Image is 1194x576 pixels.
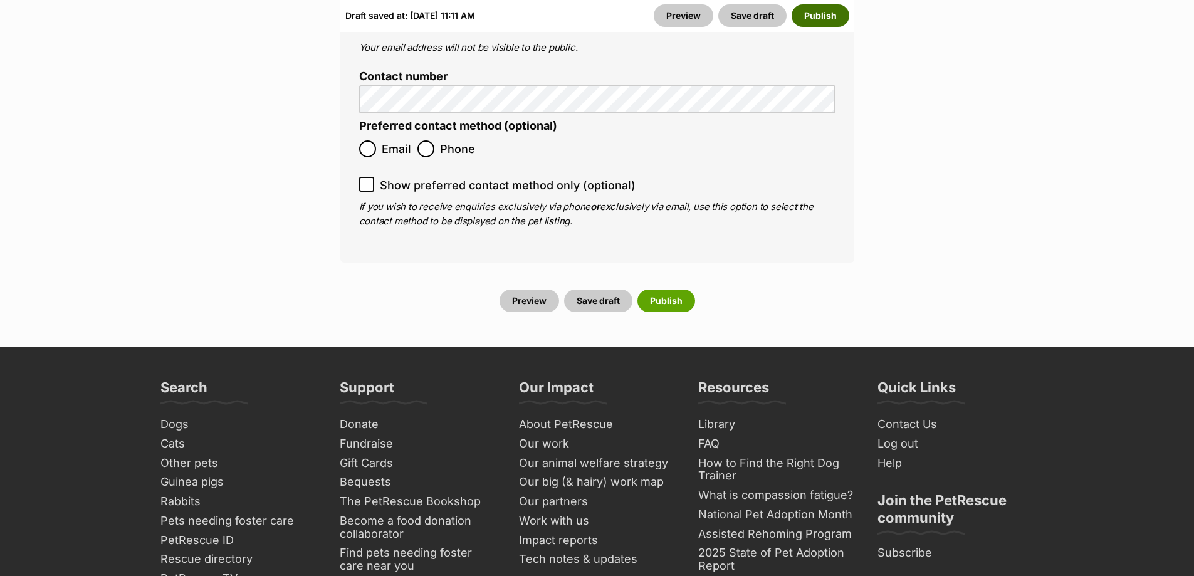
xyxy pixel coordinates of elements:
a: Our work [514,434,681,454]
a: 2025 State of Pet Adoption Report [693,543,860,575]
a: Pets needing foster care [155,511,322,531]
a: Assisted Rehoming Program [693,525,860,544]
a: Bequests [335,473,501,492]
a: Our animal welfare strategy [514,454,681,473]
a: Find pets needing foster care near you [335,543,501,575]
a: Become a food donation collaborator [335,511,501,543]
a: Fundraise [335,434,501,454]
div: Draft saved at: [DATE] 11:11 AM [345,4,475,27]
a: Our big (& hairy) work map [514,473,681,492]
button: Publish [792,4,849,27]
a: Donate [335,415,501,434]
h3: Search [160,379,207,404]
button: Save draft [564,290,632,312]
a: Gift Cards [335,454,501,473]
h3: Our Impact [519,379,594,404]
a: Subscribe [872,543,1039,563]
h3: Join the PetRescue community [877,491,1034,534]
h3: Quick Links [877,379,956,404]
a: Help [872,454,1039,473]
span: Show preferred contact method only (optional) [380,177,636,194]
a: About PetRescue [514,415,681,434]
a: Cats [155,434,322,454]
a: Rabbits [155,492,322,511]
a: Contact Us [872,415,1039,434]
a: Our partners [514,492,681,511]
button: Publish [637,290,695,312]
a: Tech notes & updates [514,550,681,569]
a: Library [693,415,860,434]
a: FAQ [693,434,860,454]
label: Contact number [359,70,835,83]
h3: Support [340,379,394,404]
a: The PetRescue Bookshop [335,492,501,511]
span: Email [382,140,411,157]
p: Your email address will not be visible to the public. [359,41,835,55]
a: Preview [654,4,713,27]
a: Preview [500,290,559,312]
a: Other pets [155,454,322,473]
button: Save draft [718,4,787,27]
a: Rescue directory [155,550,322,569]
a: PetRescue ID [155,531,322,550]
span: Phone [440,140,475,157]
label: Preferred contact method (optional) [359,120,557,133]
a: Log out [872,434,1039,454]
h3: Resources [698,379,769,404]
a: What is compassion fatigue? [693,486,860,505]
a: Work with us [514,511,681,531]
a: Guinea pigs [155,473,322,492]
a: National Pet Adoption Month [693,505,860,525]
b: or [590,201,600,212]
p: If you wish to receive enquiries exclusively via phone exclusively via email, use this option to ... [359,200,835,228]
a: Dogs [155,415,322,434]
a: Impact reports [514,531,681,550]
a: How to Find the Right Dog Trainer [693,454,860,486]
